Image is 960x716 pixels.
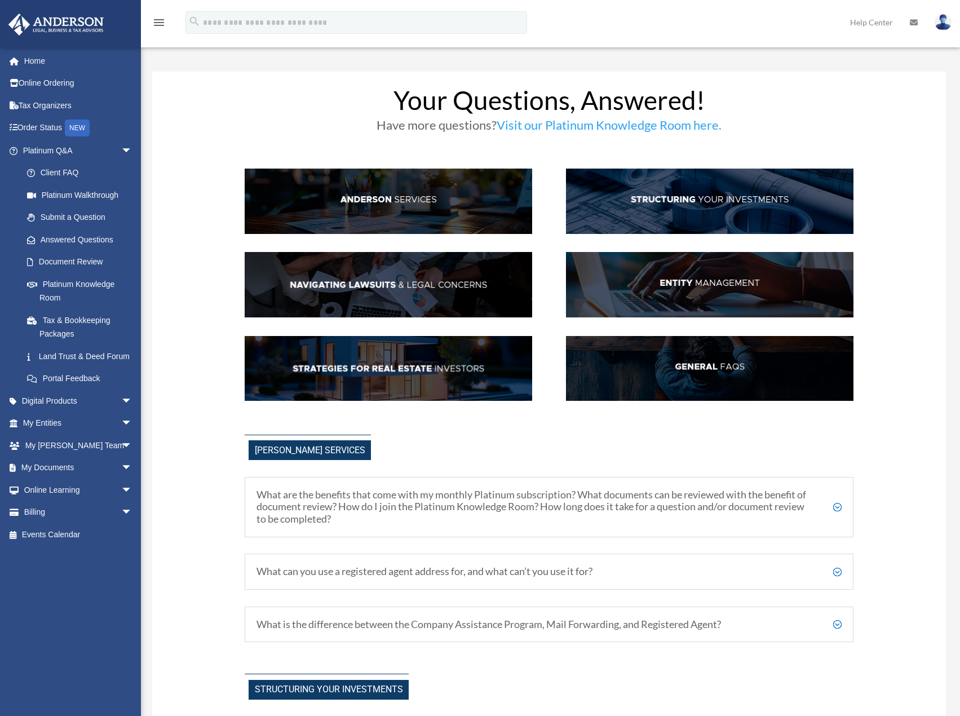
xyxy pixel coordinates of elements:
[256,489,842,525] h5: What are the benefits that come with my monthly Platinum subscription? What documents can be revi...
[8,434,149,457] a: My [PERSON_NAME] Teamarrow_drop_down
[256,618,842,631] h5: What is the difference between the Company Assistance Program, Mail Forwarding, and Registered Ag...
[16,273,149,309] a: Platinum Knowledge Room
[8,50,149,72] a: Home
[65,120,90,136] div: NEW
[566,169,853,234] img: StructInv_hdr
[152,20,166,29] a: menu
[121,434,144,457] span: arrow_drop_down
[152,16,166,29] i: menu
[121,390,144,413] span: arrow_drop_down
[8,94,149,117] a: Tax Organizers
[566,252,853,317] img: EntManag_hdr
[8,139,149,162] a: Platinum Q&Aarrow_drop_down
[16,251,149,273] a: Document Review
[16,309,149,345] a: Tax & Bookkeeping Packages
[245,336,532,401] img: StratsRE_hdr
[16,206,149,229] a: Submit a Question
[245,169,532,234] img: AndServ_hdr
[249,680,409,700] span: Structuring Your investments
[245,87,853,119] h1: Your Questions, Answered!
[249,440,371,460] span: [PERSON_NAME] Services
[566,336,853,401] img: GenFAQ_hdr
[8,117,149,140] a: Order StatusNEW
[16,368,149,390] a: Portal Feedback
[8,479,149,501] a: Online Learningarrow_drop_down
[245,252,532,317] img: NavLaw_hdr
[16,162,144,184] a: Client FAQ
[8,390,149,412] a: Digital Productsarrow_drop_down
[16,184,149,206] a: Platinum Walkthrough
[245,119,853,137] h3: Have more questions?
[121,479,144,502] span: arrow_drop_down
[935,14,952,30] img: User Pic
[8,72,149,95] a: Online Ordering
[497,117,722,138] a: Visit our Platinum Knowledge Room here.
[121,412,144,435] span: arrow_drop_down
[8,412,149,435] a: My Entitiesarrow_drop_down
[256,565,842,578] h5: What can you use a registered agent address for, and what can’t you use it for?
[16,228,149,251] a: Answered Questions
[16,345,149,368] a: Land Trust & Deed Forum
[8,501,149,524] a: Billingarrow_drop_down
[121,501,144,524] span: arrow_drop_down
[121,139,144,162] span: arrow_drop_down
[121,457,144,480] span: arrow_drop_down
[188,15,201,28] i: search
[8,457,149,479] a: My Documentsarrow_drop_down
[5,14,107,36] img: Anderson Advisors Platinum Portal
[8,523,149,546] a: Events Calendar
